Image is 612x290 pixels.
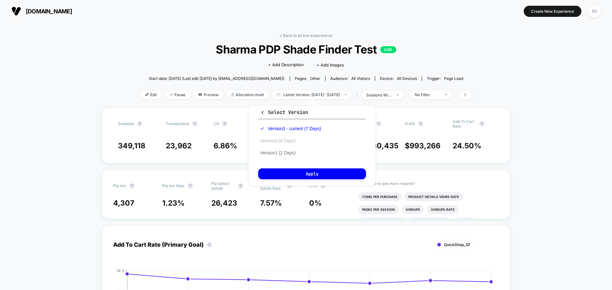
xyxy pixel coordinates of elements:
span: Add To Cart Rate [453,119,476,129]
button: ? [207,242,212,247]
button: ? [137,121,142,126]
span: CR [214,121,219,126]
span: all devices [397,76,417,81]
button: ? [129,183,135,188]
button: Create New Experience [524,6,581,17]
button: ? [188,183,193,188]
span: Pause [165,90,190,99]
span: Edit [141,90,162,99]
span: other [310,76,320,81]
button: Apply [258,168,366,179]
li: Product Details Views Rate [404,192,463,201]
button: RS [586,5,602,18]
button: Version3 - current (7 Days) [258,126,323,131]
span: [DOMAIN_NAME] [26,8,72,15]
span: Profit [405,121,415,126]
div: No Filter [415,92,440,97]
p: LIVE [380,46,396,53]
div: Pages: [295,76,320,81]
span: 0 % [309,199,322,208]
span: Plp Atc Rate [162,183,185,188]
li: Returns [454,218,477,227]
span: Preview [193,90,223,99]
span: Transactions [166,121,189,126]
span: 23,962 [166,141,192,150]
span: + Add Description [268,62,304,68]
a: < Back to all live experiences [280,33,332,38]
div: Audience: [330,76,370,81]
div: Trigger: [427,76,463,81]
span: QuickShop_SF [444,242,470,247]
button: Version2 (8 Days) [258,138,297,144]
li: Signups [402,205,424,214]
span: 24.50 % [453,141,481,150]
span: + Add Images [317,62,344,67]
span: Sharma PDP Shade Finder Test [157,43,455,56]
li: Pages Per Session [358,205,399,214]
button: ? [238,183,243,188]
div: RS [588,5,601,18]
span: Select Version [260,109,308,116]
p: Would like to see more reports? [358,181,499,186]
li: Avg Session Duration [358,218,406,227]
img: end [445,94,447,95]
span: $ [405,141,441,150]
button: ? [222,121,227,126]
span: 1.23 % [162,199,185,208]
span: Latest Version: [DATE] - [DATE] [272,90,352,99]
img: edit [145,93,149,96]
span: 26,423 [211,199,237,208]
img: calendar [277,93,280,96]
span: Page Load [444,76,463,81]
span: Plp Atc [113,183,126,188]
tspan: 28 % [117,268,125,272]
span: All Visitors [351,76,370,81]
button: Version1 (2 Days) [258,150,297,156]
span: 6.86 % [214,141,237,150]
span: | [355,90,361,100]
img: end [345,94,347,95]
img: Visually logo [11,6,21,16]
img: end [170,93,173,96]
span: Device: [375,76,422,81]
li: Profit Per Session [409,218,451,227]
button: ? [418,121,423,126]
button: Select Version [258,109,366,119]
li: Signups Rate [427,205,458,214]
button: [DOMAIN_NAME] [10,6,74,16]
span: Start date: [DATE] (Last edit [DATE] by [EMAIL_ADDRESS][DOMAIN_NAME]) [149,76,284,81]
img: end [397,94,399,95]
span: Allocation: multi [227,90,269,99]
div: sessions with impression [366,93,392,97]
span: 349,118 [118,141,145,150]
span: Plp Select Sahde [211,181,235,191]
img: rebalance [231,93,234,96]
span: 993,266 [410,141,441,150]
button: ? [192,121,197,126]
span: Sessions [118,121,134,126]
button: ? [479,121,484,126]
li: Items Per Purchase [358,192,401,201]
span: 4,307 [113,199,134,208]
span: 7.57 % [260,199,282,208]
